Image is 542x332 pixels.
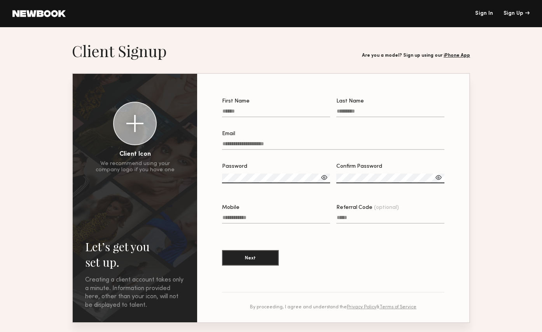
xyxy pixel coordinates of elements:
div: Confirm Password [336,164,444,169]
input: Password [222,174,330,183]
div: Client Icon [119,151,151,158]
h1: Client Signup [72,41,167,61]
div: We recommend using your company logo if you have one [96,161,175,173]
div: First Name [222,99,330,104]
input: Confirm Password [336,174,444,183]
input: Referral Code(optional) [336,215,444,224]
div: Last Name [336,99,444,104]
span: (optional) [374,205,399,210]
div: By proceeding, I agree and understand the & [222,305,444,310]
div: Sign Up [504,11,530,16]
div: Email [222,131,444,137]
input: First Name [222,108,330,117]
a: Privacy Policy [347,305,376,309]
div: Password [222,164,330,169]
a: Terms of Service [379,305,416,309]
a: iPhone App [444,53,470,58]
h2: Let’s get you set up. [85,239,185,270]
input: Mobile [222,215,330,224]
div: Mobile [222,205,330,210]
div: Are you a model? Sign up using our [362,53,470,58]
div: Referral Code [336,205,444,210]
input: Email [222,141,444,150]
div: Creating a client account takes only a minute. Information provided here, other than your icon, w... [85,276,185,309]
a: Sign In [475,11,493,16]
input: Last Name [336,108,444,117]
button: Next [222,250,279,266]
